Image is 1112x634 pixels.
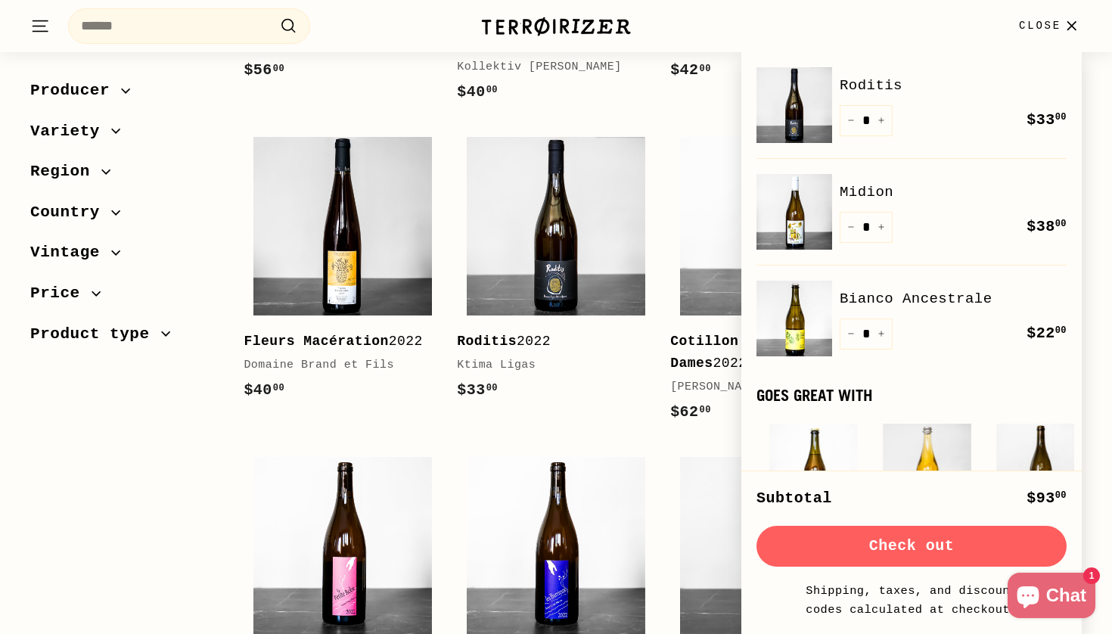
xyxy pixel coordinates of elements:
sup: 00 [700,64,711,74]
span: Vintage [30,240,111,266]
b: Cotillon Des Dames [670,334,772,371]
div: 2022 [244,331,427,353]
button: Check out [756,526,1067,567]
span: Product type [30,322,161,347]
div: Goes great with [756,387,1067,404]
b: Roditis [457,334,517,349]
small: Shipping, taxes, and discount codes calculated at checkout. [802,582,1021,619]
button: Country [30,196,219,237]
span: Country [30,200,111,225]
div: Kollektiv [PERSON_NAME] [457,58,640,76]
a: Roditis2022Ktima Ligas [457,127,655,418]
button: Producer [30,74,219,115]
span: $38 [1027,218,1067,235]
button: Vintage [30,236,219,277]
div: 2022 [670,331,853,374]
a: Midion [840,181,1067,204]
b: Fleurs Macération [244,334,388,349]
button: Increase item quantity by one [870,105,893,136]
sup: 00 [1055,219,1067,229]
a: Cotillon Des Dames2022[PERSON_NAME] [670,127,868,439]
div: $93 [1027,486,1067,511]
button: Product type [30,318,219,359]
div: Subtotal [756,486,832,511]
button: Reduce item quantity by one [840,319,862,350]
div: [PERSON_NAME] [670,378,853,396]
button: Price [30,277,219,318]
span: $22 [1027,325,1067,342]
a: Bianco Ancestrale [840,287,1067,310]
span: Price [30,281,92,306]
span: $42 [670,61,711,79]
span: $40 [457,83,498,101]
a: Fleurs Macération2022Domaine Brand et Fils [244,127,442,418]
div: Ktima Ligas [457,356,640,374]
button: Region [30,155,219,196]
button: Reduce item quantity by one [840,105,862,136]
span: Producer [30,78,121,104]
span: $62 [670,403,711,421]
button: Close [1010,4,1091,48]
div: 2022 [457,331,640,353]
sup: 00 [1055,325,1067,336]
span: Region [30,159,101,185]
span: $40 [244,381,284,399]
span: $56 [244,61,284,79]
sup: 00 [273,64,284,74]
span: $33 [1027,111,1067,129]
span: $33 [457,381,498,399]
sup: 00 [486,383,498,393]
span: Close [1019,17,1061,34]
img: Bianco Ancestrale [756,281,832,356]
sup: 00 [1055,490,1067,501]
sup: 00 [273,383,284,393]
div: Domaine Brand et Fils [244,356,427,374]
a: Roditis [840,74,1067,97]
button: Reduce item quantity by one [840,212,862,243]
sup: 00 [1055,112,1067,123]
sup: 00 [486,85,498,95]
button: Variety [30,115,219,156]
span: Variety [30,119,111,145]
sup: 00 [700,405,711,415]
inbox-online-store-chat: Shopify online store chat [1003,573,1100,622]
img: Roditis [756,67,832,143]
button: Increase item quantity by one [870,319,893,350]
img: Midion [756,174,832,250]
button: Increase item quantity by one [870,212,893,243]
